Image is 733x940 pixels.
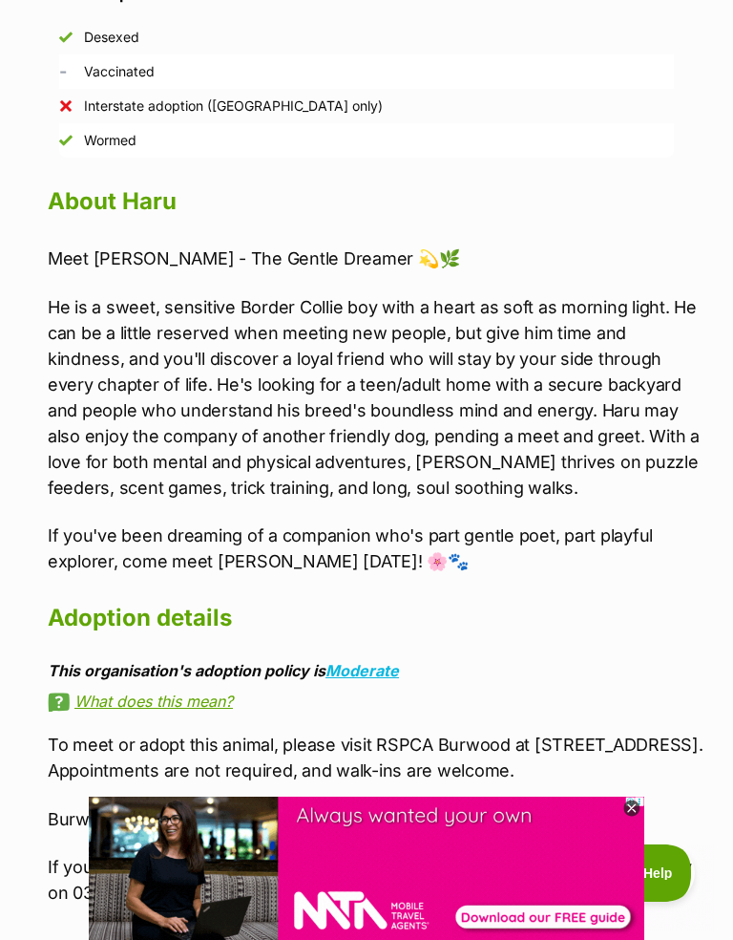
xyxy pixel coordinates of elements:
div: Interstate adoption ([GEOGRAPHIC_DATA] only) [84,96,383,116]
p: To meet or adopt this animal, please visit RSPCA Burwood at [STREET_ADDRESS]. Appointments are no... [48,732,704,783]
div: Vaccinated [84,62,155,81]
a: What does this mean? [48,693,704,710]
img: Yes [59,31,73,44]
h2: About Haru [48,181,704,223]
p: Meet [PERSON_NAME] - The Gentle Dreamer 💫🌿 [48,246,704,271]
span: Unknown [59,62,67,82]
img: Yes [59,134,73,147]
p: If you've been dreaming of a companion who's part gentle poet, part playful explorer, come meet [... [48,523,704,574]
h2: Adoption details [48,597,704,639]
p: Burwood adoption hours: 10am – 4pm. [48,806,704,832]
a: Moderate [325,661,399,680]
img: No [59,99,73,113]
div: Wormed [84,131,136,150]
iframe: Advertisement [19,844,714,930]
div: This organisation's adoption policy is [48,662,704,679]
div: Desexed [84,28,139,47]
p: He is a sweet, sensitive Border Collie boy with a heart as soft as morning light. He can be a lit... [48,294,704,501]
